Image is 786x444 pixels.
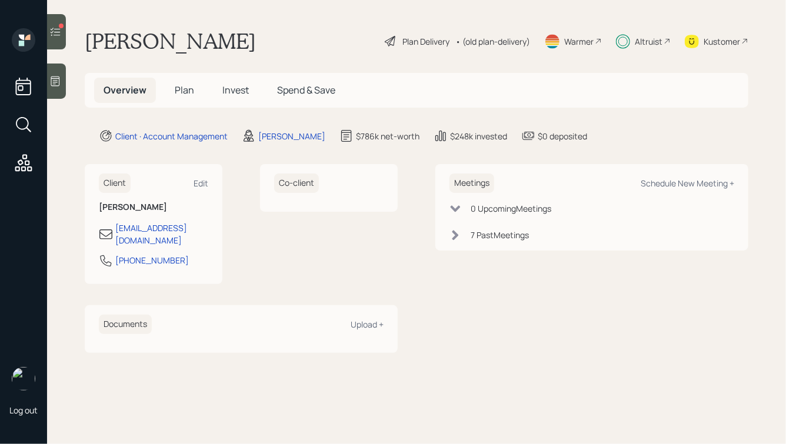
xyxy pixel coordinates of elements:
[635,35,662,48] div: Altruist
[99,173,131,193] h6: Client
[641,178,734,189] div: Schedule New Meeting +
[471,202,551,215] div: 0 Upcoming Meeting s
[9,405,38,416] div: Log out
[115,130,228,142] div: Client · Account Management
[277,84,335,96] span: Spend & Save
[258,130,325,142] div: [PERSON_NAME]
[194,178,208,189] div: Edit
[449,173,494,193] h6: Meetings
[85,28,256,54] h1: [PERSON_NAME]
[564,35,594,48] div: Warmer
[99,315,152,334] h6: Documents
[115,222,208,246] div: [EMAIL_ADDRESS][DOMAIN_NAME]
[274,173,319,193] h6: Co-client
[471,229,529,241] div: 7 Past Meeting s
[455,35,530,48] div: • (old plan-delivery)
[175,84,194,96] span: Plan
[104,84,146,96] span: Overview
[12,367,35,390] img: hunter_neumayer.jpg
[450,130,507,142] div: $248k invested
[402,35,449,48] div: Plan Delivery
[356,130,419,142] div: $786k net-worth
[99,202,208,212] h6: [PERSON_NAME]
[115,254,189,266] div: [PHONE_NUMBER]
[704,35,740,48] div: Kustomer
[222,84,249,96] span: Invest
[538,130,587,142] div: $0 deposited
[351,319,384,330] div: Upload +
